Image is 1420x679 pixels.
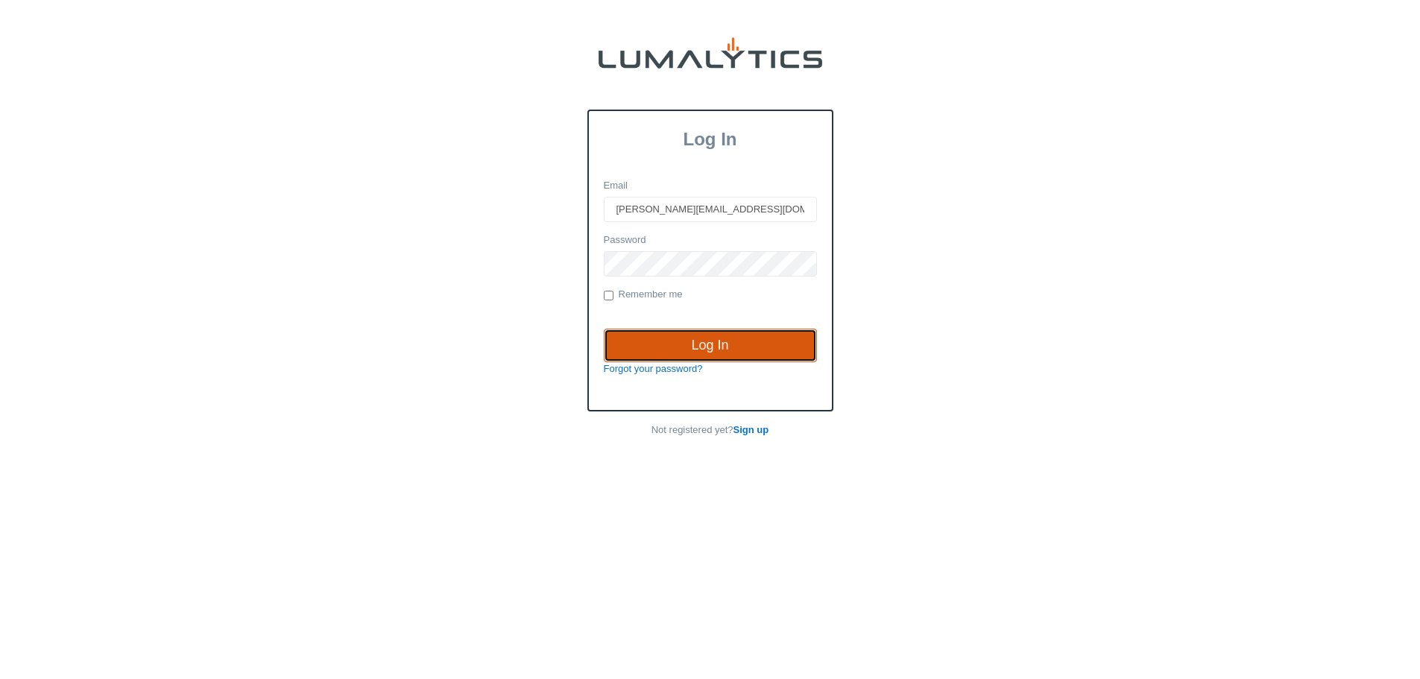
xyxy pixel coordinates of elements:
a: Sign up [733,424,769,435]
img: lumalytics-black-e9b537c871f77d9ce8d3a6940f85695cd68c596e3f819dc492052d1098752254.png [599,37,822,69]
h3: Log In [589,129,832,150]
label: Email [604,179,628,193]
input: Remember me [604,291,613,300]
label: Remember me [604,288,683,303]
label: Password [604,233,646,247]
a: Forgot your password? [604,363,703,374]
input: Email [604,197,817,222]
p: Not registered yet? [587,423,833,438]
input: Log In [604,329,817,363]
